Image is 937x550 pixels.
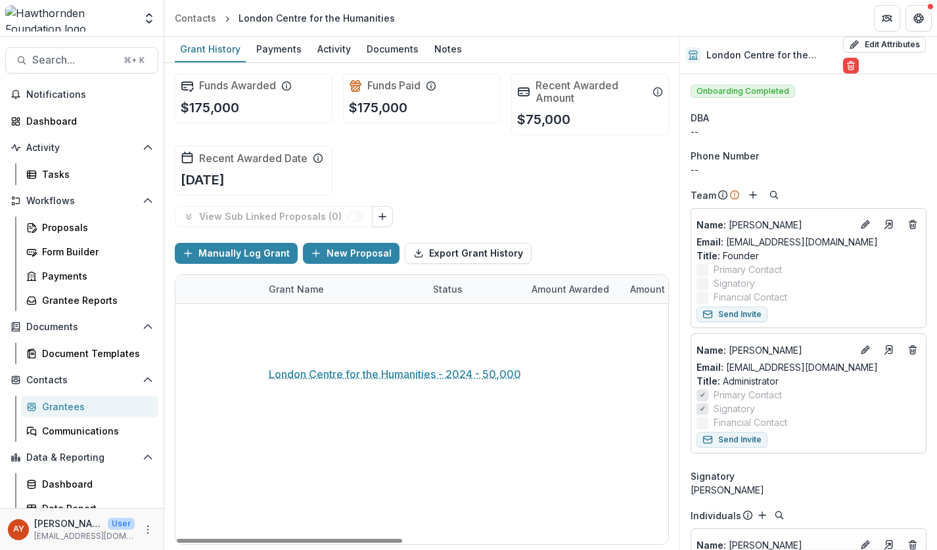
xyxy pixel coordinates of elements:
[879,339,900,360] a: Go to contact
[42,269,148,283] div: Payments
[5,5,135,32] img: Hawthornden Foundation logo
[905,5,932,32] button: Get Help
[5,47,158,74] button: Search...
[32,54,116,66] span: Search...
[199,79,276,92] h2: Funds Awarded
[372,206,393,227] button: Link Grants
[714,388,782,402] span: Primary Contact
[42,293,148,307] div: Grantee Reports
[874,5,900,32] button: Partners
[697,345,726,356] span: Name :
[175,11,216,25] div: Contacts
[367,79,421,92] h2: Funds Paid
[42,347,148,360] div: Document Templates
[42,424,148,438] div: Communications
[21,396,158,417] a: Grantees
[26,322,137,333] span: Documents
[26,196,137,207] span: Workflows
[181,170,225,190] p: [DATE]
[349,98,407,117] p: $175,000
[697,362,723,373] span: Email:
[34,530,135,542] p: [EMAIL_ADDRESS][DOMAIN_NAME]
[691,509,741,522] p: Individuals
[691,469,735,483] span: Signatory
[857,342,873,358] button: Edit
[42,501,148,515] div: Data Report
[429,39,467,58] div: Notes
[714,415,787,429] span: Financial Contact
[181,98,239,117] p: $175,000
[697,236,723,247] span: Email:
[622,275,721,303] div: Amount Paid
[714,290,787,304] span: Financial Contact
[691,163,926,177] div: --
[21,497,158,519] a: Data Report
[857,217,873,232] button: Edit
[843,37,926,53] button: Edit Attributes
[745,187,761,203] button: Add
[42,221,148,234] div: Proposals
[524,275,622,303] div: Amount Awarded
[42,477,148,491] div: Dashboard
[706,50,838,61] h2: London Centre for the Humanities
[691,85,795,98] span: Onboarding Completed
[251,37,307,62] a: Payments
[714,263,782,276] span: Primary Contact
[175,39,246,58] div: Grant History
[697,218,852,232] p: [PERSON_NAME]
[175,206,373,227] button: View Sub Linked Proposals (0)
[199,211,347,222] p: View Sub Linked Proposals ( 0 )
[754,507,770,523] button: Add
[5,84,158,105] button: Notifications
[21,217,158,238] a: Proposals
[21,473,158,495] a: Dashboard
[261,275,425,303] div: Grant Name
[905,217,921,232] button: Deletes
[5,447,158,468] button: Open Data & Reporting
[843,58,859,74] button: Delete
[697,307,767,322] button: Send Invite
[108,518,135,530] p: User
[697,235,878,249] a: Email: [EMAIL_ADDRESS][DOMAIN_NAME]
[879,214,900,235] a: Go to contact
[5,110,158,132] a: Dashboard
[691,149,759,163] span: Phone Number
[429,37,467,62] a: Notes
[630,282,688,296] p: Amount Paid
[42,400,148,413] div: Grantees
[21,241,158,263] a: Form Builder
[303,243,400,264] button: New Proposal
[361,37,424,62] a: Documents
[121,53,147,68] div: ⌘ + K
[425,282,470,296] div: Status
[697,360,878,374] a: Email: [EMAIL_ADDRESS][DOMAIN_NAME]
[697,374,921,388] p: Administrator
[425,275,524,303] div: Status
[697,343,852,357] a: Name: [PERSON_NAME]
[5,370,158,391] button: Open Contacts
[771,507,787,523] button: Search
[261,282,332,296] div: Grant Name
[13,525,24,534] div: Andreas Yuíza
[905,342,921,358] button: Deletes
[312,39,356,58] div: Activity
[42,245,148,259] div: Form Builder
[26,89,153,100] span: Notifications
[714,402,755,415] span: Signatory
[5,316,158,337] button: Open Documents
[26,452,137,463] span: Data & Reporting
[361,39,424,58] div: Documents
[251,39,307,58] div: Payments
[766,187,782,203] button: Search
[697,218,852,232] a: Name: [PERSON_NAME]
[21,420,158,442] a: Communications
[405,243,532,264] button: Export Grant History
[34,517,103,530] p: [PERSON_NAME]
[21,289,158,311] a: Grantee Reports
[714,276,755,290] span: Signatory
[524,282,617,296] div: Amount Awarded
[170,9,400,28] nav: breadcrumb
[697,219,726,230] span: Name :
